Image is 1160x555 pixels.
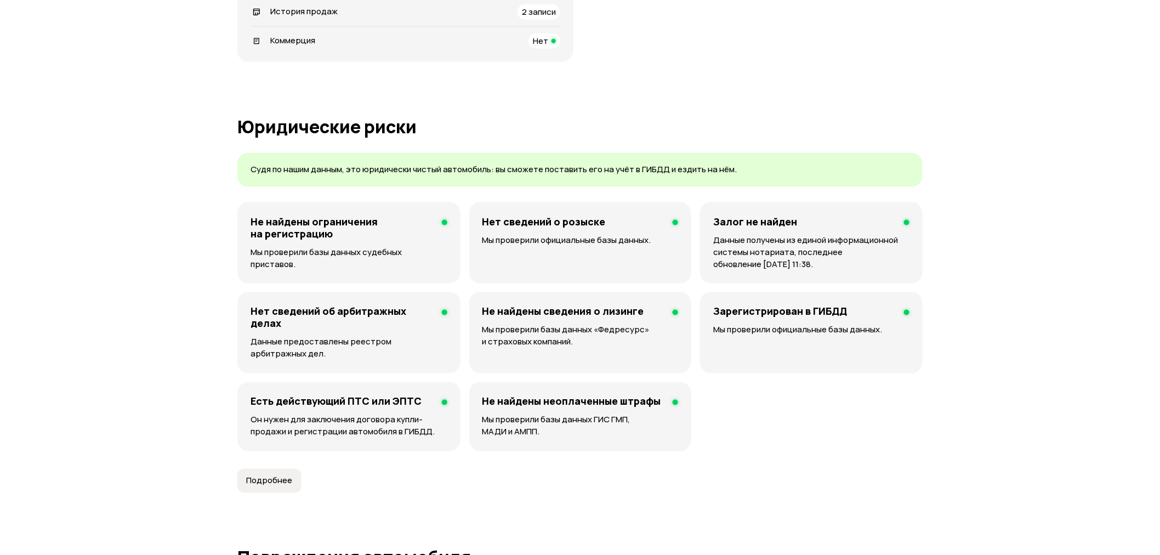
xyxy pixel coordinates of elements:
[482,395,661,407] h4: Не найдены неоплаченные штрафы
[713,324,909,336] p: Мы проверили официальные базы данных.
[251,164,909,175] p: Судя по нашим данным, это юридически чистый автомобиль: вы сможете поставить его на учёт в ГИБДД ...
[251,305,433,330] h4: Нет сведений об арбитражных делах
[713,305,847,318] h4: Зарегистрирован в ГИБДД
[270,5,338,17] span: История продаж
[713,234,909,270] p: Данные получены из единой информационной системы нотариата, последнее обновление [DATE] 11:38.
[251,414,447,438] p: Он нужен для заключения договора купли-продажи и регистрации автомобиля в ГИБДД.
[522,6,556,18] span: 2 записи
[251,336,447,360] p: Данные предоставлены реестром арбитражных дел.
[251,395,422,407] h4: Есть действующий ПТС или ЭПТС
[533,35,548,47] span: Нет
[251,216,433,240] h4: Не найдены ограничения на регистрацию
[251,246,447,270] p: Мы проверили базы данных судебных приставов.
[237,117,923,137] h1: Юридические риски
[713,216,797,228] h4: Залог не найден
[482,216,606,228] h4: Нет сведений о розыске
[482,234,679,246] p: Мы проверили официальные базы данных.
[270,35,315,46] span: Коммерция
[482,324,679,348] p: Мы проверили базы данных «Федресурс» и страховых компаний.
[246,475,292,486] span: Подробнее
[482,305,644,318] h4: Не найдены сведения о лизинге
[482,414,679,438] p: Мы проверили базы данных ГИС ГМП, МАДИ и АМПП.
[237,469,302,493] button: Подробнее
